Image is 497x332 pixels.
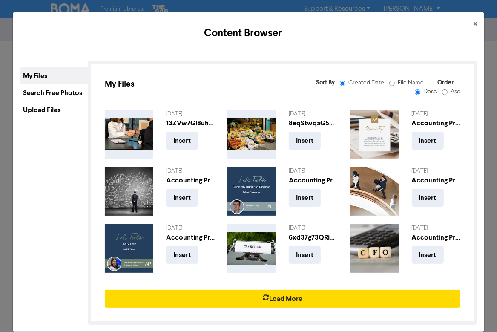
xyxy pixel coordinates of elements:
[466,12,484,36] button: Close
[166,189,198,207] button: Insert
[442,89,448,95] input: Asc
[412,246,444,264] button: Insert
[20,101,88,118] div: Upload Files
[166,118,215,128] div: 13ZVw7Gl8uhMiqgK6859ar-a-man-and-a-woman-shaking-hands-in-front-of-a-laptop-qFSQFSmfZkA.jpg
[412,224,460,232] div: [DATE]
[20,84,88,101] div: Search Free Photos
[289,167,337,175] div: [DATE]
[166,132,198,150] button: Insert
[289,232,337,243] div: 6xd37g73QRigX0nfECCixb-a-close-up-of-a-typewriter-with-a-tax-return-sign-on-it-Ber3q-zEhd4.jpg
[105,290,460,308] button: Load More
[166,110,215,118] div: [DATE]
[289,110,337,118] div: [DATE]
[289,118,337,128] div: 8eqStwqaG59zcKL8dx5LK-a-market-with-lots-of-fruits-and-vegetables-8ZepDlngDkE.jpg
[166,246,198,264] button: Insert
[415,89,420,95] input: Desc
[289,246,321,264] button: Insert
[473,18,477,31] span: ×
[166,175,215,185] div: Accounting Professionals. (5).png
[412,118,460,128] div: Accounting Professionals. (6).png
[20,26,466,41] h5: Content Browser
[389,81,395,86] input: File Name
[20,67,88,84] div: My Files
[342,78,391,87] label: Created Date
[289,132,321,150] button: Insert
[412,110,460,118] div: [DATE]
[316,79,335,86] span: Sort By
[340,81,345,86] input: Created Date
[166,167,215,175] div: [DATE]
[289,224,337,232] div: [DATE]
[412,132,444,150] button: Insert
[417,87,444,96] label: Desc
[412,189,444,207] button: Insert
[412,232,460,243] div: Accounting Professionals. (4).png
[391,78,424,87] label: File Name
[166,232,215,243] div: Accounting Professionals. (7).png
[444,87,460,96] label: Asc
[454,291,497,332] iframe: Chat Widget
[166,224,215,232] div: [DATE]
[289,175,337,185] div: Accounting Professionals. (9).png
[437,79,454,86] span: Order
[412,167,460,175] div: [DATE]
[412,175,460,185] div: Accounting Professionals. (3).png
[105,78,276,90] div: My Files
[289,189,321,207] button: Insert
